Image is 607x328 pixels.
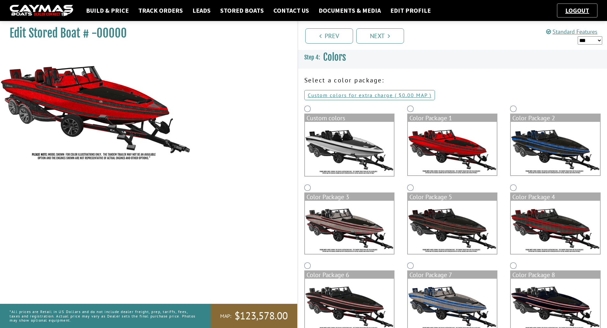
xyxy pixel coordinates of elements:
[304,75,601,85] p: Select a color package:
[408,193,497,201] div: Color Package 5
[270,6,312,15] a: Contact Us
[408,201,497,254] img: color_package_365.png
[356,28,404,44] a: Next
[511,114,600,122] div: Color Package 2
[315,6,384,15] a: Documents & Media
[305,114,394,122] div: Custom colors
[135,6,186,15] a: Track Orders
[305,201,394,254] img: color_package_364.png
[511,201,600,254] img: color_package_366.png
[562,6,592,14] a: Logout
[511,271,600,279] div: Color Package 8
[217,6,267,15] a: Stored Boats
[399,92,428,98] span: $0.00 MAP
[408,271,497,279] div: Color Package 7
[546,28,597,35] a: Standard Features
[387,6,434,15] a: Edit Profile
[304,90,435,100] a: Custom colors for extra charge ( $0.00 MAP )
[10,306,196,325] p: *All prices are Retail in US Dollars and do not include dealer freight, prep, tariffs, fees, taxe...
[511,122,600,175] img: color_package_363.png
[305,28,353,44] a: Prev
[305,271,394,279] div: Color Package 6
[408,114,497,122] div: Color Package 1
[305,193,394,201] div: Color Package 3
[511,193,600,201] div: Color Package 4
[211,304,297,328] a: MAP:$123,578.00
[10,26,281,40] h1: Edit Stored Boat # -00000
[305,122,394,176] img: DV22-Base-Layer.png
[10,5,73,17] img: caymas-dealer-connect-2ed40d3bc7270c1d8d7ffb4b79bf05adc795679939227970def78ec6f6c03838.gif
[220,313,231,319] span: MAP:
[83,6,132,15] a: Build & Price
[235,309,288,323] span: $123,578.00
[408,122,497,175] img: color_package_362.png
[189,6,214,15] a: Leads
